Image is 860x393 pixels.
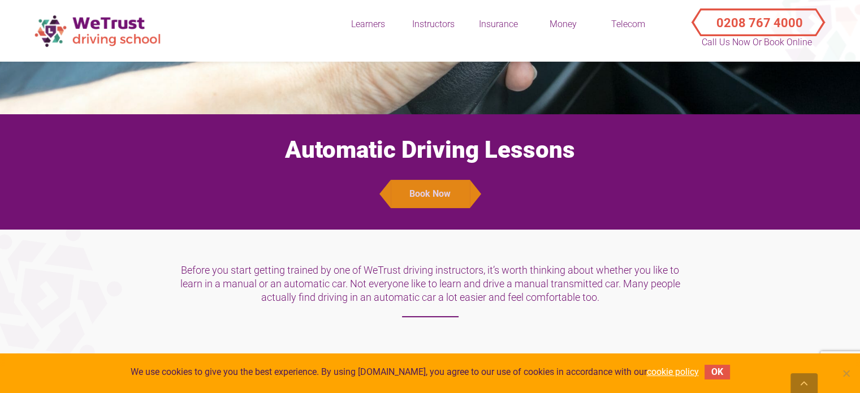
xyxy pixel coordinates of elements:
[840,368,852,379] span: No
[535,18,591,31] div: Money
[177,264,683,317] p: Before you start getting trained by one of WeTrust driving instructors, it’s worth thinking about...
[340,18,396,31] div: Learners
[705,365,730,379] button: OK
[696,6,818,28] button: Call Us Now or Book Online
[28,9,170,53] img: wetrust-ds-logo.png
[470,18,526,31] div: Insurance
[647,366,699,377] a: cookie policy
[391,180,470,208] button: Book Now
[701,36,814,49] p: Call Us Now or Book Online
[682,6,832,28] a: Call Us Now or Book Online 0208 767 4000
[11,180,849,208] a: Book Now
[405,18,461,31] div: Instructors
[600,18,656,31] div: Telecom
[131,366,699,378] span: We use cookies to give you the best experience. By using [DOMAIN_NAME], you agree to our use of c...
[11,136,849,164] h1: Automatic Driving Lessons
